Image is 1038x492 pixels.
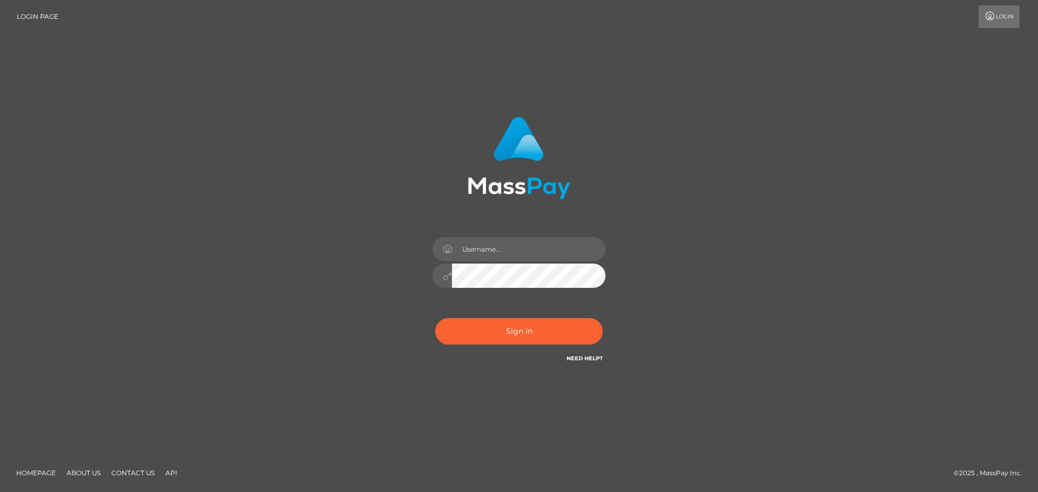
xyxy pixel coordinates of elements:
a: Login Page [17,5,58,28]
a: Need Help? [567,355,603,362]
a: Login [979,5,1020,28]
div: © 2025 , MassPay Inc. [954,467,1030,479]
img: MassPay Login [468,117,570,199]
a: Contact Us [107,464,159,481]
input: Username... [452,237,605,261]
button: Sign in [435,318,603,345]
a: Homepage [12,464,60,481]
a: About Us [62,464,105,481]
a: API [161,464,182,481]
